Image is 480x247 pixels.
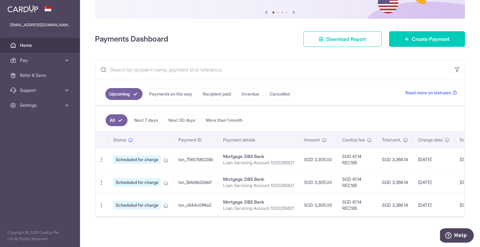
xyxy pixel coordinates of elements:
td: txn_c644c0ff4a3 [173,194,218,216]
span: Amount [304,137,320,143]
span: Download Report [326,35,366,43]
span: Scheduled for charge [113,178,161,187]
th: Payment ID [173,132,218,148]
span: Refer & Save [20,72,61,78]
a: Next 30 days [164,114,199,126]
td: [DATE] [413,194,455,216]
a: Overdue [237,88,263,100]
span: Scheduled for charge [113,201,161,210]
div: Mortgage. DBS Bank [223,153,294,160]
iframe: Opens a widget where you can find more information [440,228,474,244]
td: [DATE] [413,171,455,194]
p: Loan Servicing Account 1205285821 [223,182,294,189]
a: Next 7 days [130,114,162,126]
td: [DATE] [413,148,455,171]
span: CardUp fee [342,137,365,143]
a: Download Report [303,31,382,47]
span: Settings [20,102,61,108]
a: Cancelled [266,88,294,100]
a: Upcoming [105,88,142,100]
p: Loan Servicing Account 1205285821 [223,160,294,166]
span: Charge date [418,137,443,143]
h4: Payments Dashboard [95,33,168,45]
td: SGD 3,305.00 [299,148,337,171]
span: Home [20,42,61,48]
span: Read more on statuses [405,90,451,96]
a: More than 1 month [202,114,247,126]
td: txn_75607d6228b [173,148,218,171]
td: txn_3bfe8b0b9d1 [173,171,218,194]
td: SGD 3,366.14 [377,171,413,194]
span: Status [113,137,126,143]
th: Payment details [218,132,299,148]
a: All [106,114,127,126]
div: Mortgage. DBS Bank [223,176,294,182]
span: Pay [20,57,61,63]
a: Read more on statuses [405,90,457,96]
div: Mortgage. DBS Bank [223,199,294,205]
span: Create Payment [412,35,450,43]
td: SGD 3,366.14 [377,148,413,171]
input: Search by recipient name, payment id or reference [95,60,450,80]
a: Payments on the way [145,88,196,100]
td: SGD 61.14 REC185 [337,171,377,194]
td: SGD 61.14 REC185 [337,194,377,216]
a: Recipient paid [199,88,235,100]
span: Due date [460,137,478,143]
span: Scheduled for charge [113,155,161,164]
td: SGD 3,305.00 [299,171,337,194]
p: Loan Servicing Account 1205285821 [223,205,294,211]
span: Support [20,87,61,93]
td: SGD 3,366.14 [377,194,413,216]
td: SGD 61.14 REC185 [337,148,377,171]
a: Create Payment [389,31,465,47]
span: Total amt. [382,137,401,143]
p: [EMAIL_ADDRESS][DOMAIN_NAME] [10,22,70,28]
td: SGD 3,305.00 [299,194,337,216]
img: CardUp [7,5,38,12]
